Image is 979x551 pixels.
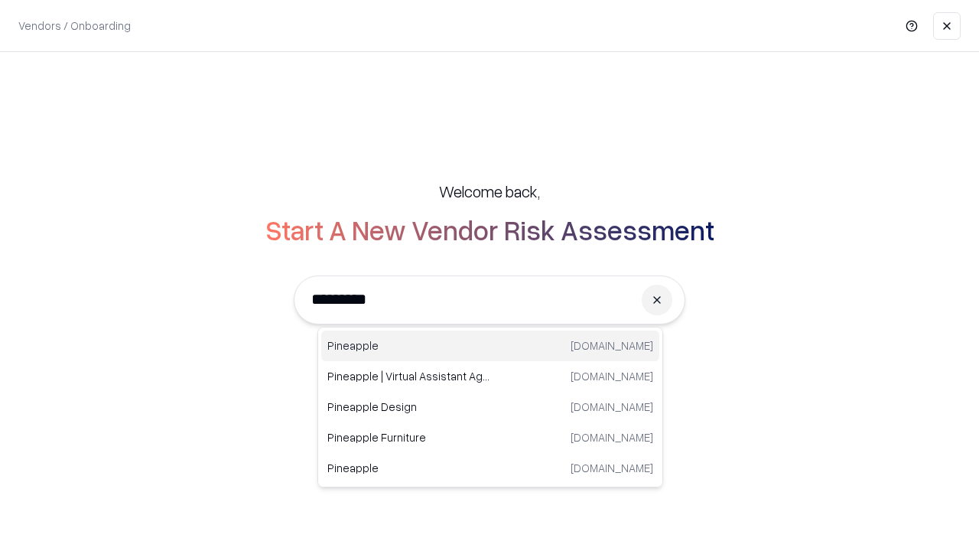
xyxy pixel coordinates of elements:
[571,337,653,354] p: [DOMAIN_NAME]
[571,368,653,384] p: [DOMAIN_NAME]
[317,327,663,487] div: Suggestions
[327,399,490,415] p: Pineapple Design
[571,399,653,415] p: [DOMAIN_NAME]
[327,337,490,354] p: Pineapple
[265,214,714,245] h2: Start A New Vendor Risk Assessment
[327,460,490,476] p: Pineapple
[327,368,490,384] p: Pineapple | Virtual Assistant Agency
[439,181,540,202] h5: Welcome back,
[18,18,131,34] p: Vendors / Onboarding
[571,429,653,445] p: [DOMAIN_NAME]
[571,460,653,476] p: [DOMAIN_NAME]
[327,429,490,445] p: Pineapple Furniture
